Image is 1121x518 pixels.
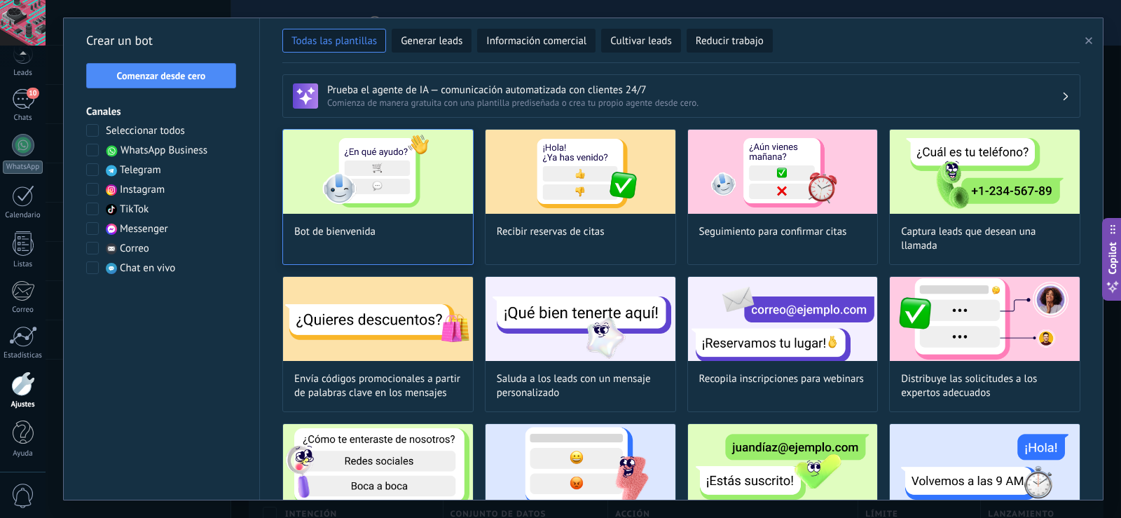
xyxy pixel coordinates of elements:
[901,225,1068,253] span: Captura leads que desean una llamada
[120,203,149,217] span: TikTok
[3,260,43,269] div: Listas
[3,161,43,174] div: WhatsApp
[3,400,43,409] div: Ajustes
[401,34,462,48] span: Generar leads
[687,29,773,53] button: Reducir trabajo
[86,63,236,88] button: Comenzar desde cero
[688,424,878,508] img: Suscribe leads a tu boletín de correo electrónico
[86,105,237,118] h3: Canales
[699,372,864,386] span: Recopila inscripciones para webinars
[497,225,605,239] span: Recibir reservas de citas
[3,306,43,315] div: Correo
[610,34,671,48] span: Cultivar leads
[3,211,43,220] div: Calendario
[3,449,43,458] div: Ayuda
[901,372,1068,400] span: Distribuye las solicitudes a los expertos adecuados
[120,222,168,236] span: Messenger
[27,88,39,99] span: 10
[283,424,473,508] img: Conoce más sobre los leads con una encuesta rápida
[3,114,43,123] div: Chats
[283,277,473,361] img: Envía códigos promocionales a partir de palabras clave en los mensajes
[291,34,377,48] span: Todas las plantillas
[121,144,207,158] span: WhatsApp Business
[282,29,386,53] button: Todas las plantillas
[477,29,596,53] button: Información comercial
[890,130,1080,214] img: Captura leads que desean una llamada
[486,130,675,214] img: Recibir reservas de citas
[699,225,847,239] span: Seguimiento para confirmar citas
[486,277,675,361] img: Saluda a los leads con un mensaje personalizado
[3,69,43,78] div: Leads
[688,130,878,214] img: Seguimiento para confirmar citas
[3,351,43,360] div: Estadísticas
[486,34,586,48] span: Información comercial
[86,29,237,52] h2: Crear un bot
[327,83,1061,97] h3: Prueba el agente de IA — comunicación automatizada con clientes 24/7
[327,97,1061,109] span: Comienza de manera gratuita con una plantilla prediseñada o crea tu propio agente desde cero.
[120,261,175,275] span: Chat en vivo
[486,424,675,508] img: Recopila opiniones con emojis
[601,29,680,53] button: Cultivar leads
[688,277,878,361] img: Recopila inscripciones para webinars
[117,71,206,81] span: Comenzar desde cero
[294,372,462,400] span: Envía códigos promocionales a partir de palabras clave en los mensajes
[283,130,473,214] img: Bot de bienvenida
[106,124,185,138] span: Seleccionar todos
[1106,242,1120,274] span: Copilot
[120,163,161,177] span: Telegram
[890,277,1080,361] img: Distribuye las solicitudes a los expertos adecuados
[120,242,149,256] span: Correo
[890,424,1080,508] img: Recibe mensajes cuando estés fuera de línea
[120,183,165,197] span: Instagram
[294,225,376,239] span: Bot de bienvenida
[497,372,664,400] span: Saluda a los leads con un mensaje personalizado
[696,34,764,48] span: Reducir trabajo
[392,29,472,53] button: Generar leads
